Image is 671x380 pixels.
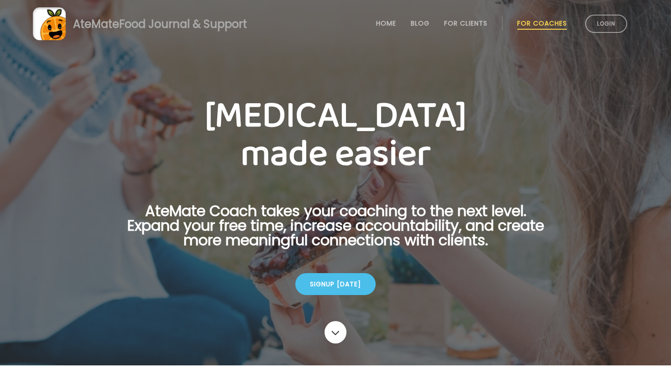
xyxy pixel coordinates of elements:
[113,97,558,174] h1: [MEDICAL_DATA] made easier
[33,7,638,40] a: AteMateFood Journal & Support
[585,15,627,33] a: Login
[517,20,567,27] a: For Coaches
[376,20,396,27] a: Home
[411,20,430,27] a: Blog
[113,204,558,259] p: AteMate Coach takes your coaching to the next level. Expand your free time, increase accountabili...
[295,273,376,295] div: Signup [DATE]
[66,16,247,32] div: AteMate
[444,20,488,27] a: For Clients
[119,16,247,32] span: Food Journal & Support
